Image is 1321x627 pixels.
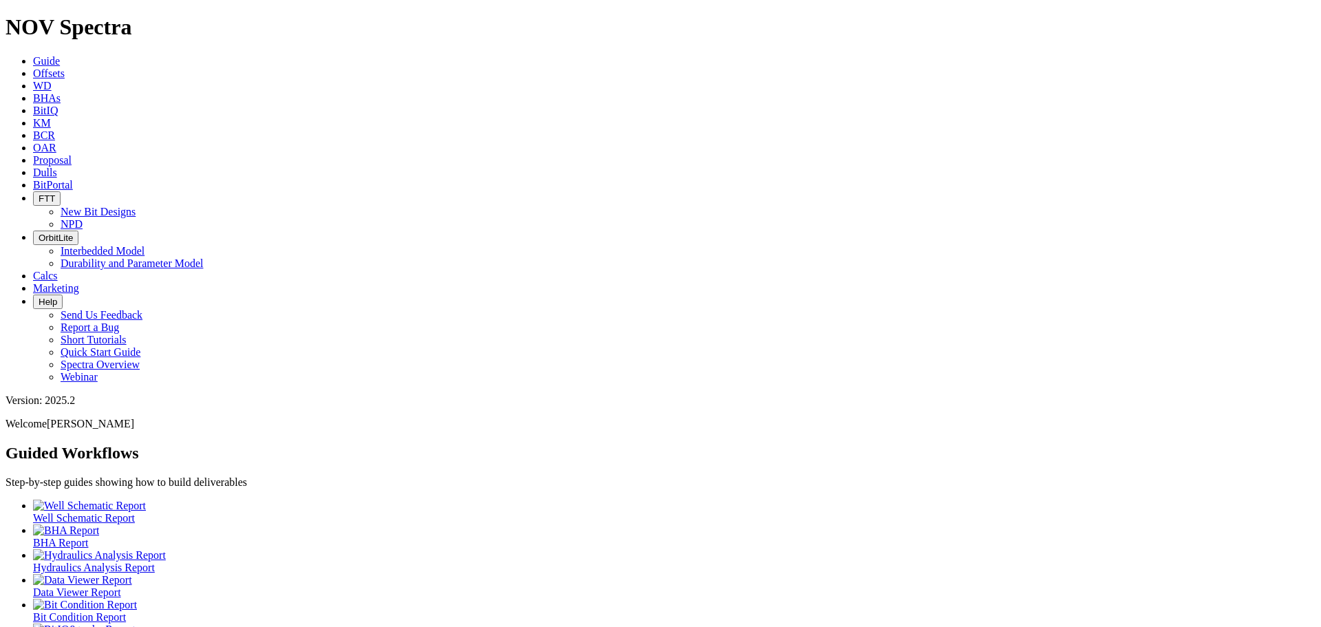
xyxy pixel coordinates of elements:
img: Data Viewer Report [33,574,132,586]
span: BHA Report [33,537,88,549]
a: BitIQ [33,105,58,116]
span: Data Viewer Report [33,586,121,598]
span: OrbitLite [39,233,73,243]
a: Bit Condition Report Bit Condition Report [33,599,1315,623]
a: NPD [61,218,83,230]
a: Spectra Overview [61,359,140,370]
a: Hydraulics Analysis Report Hydraulics Analysis Report [33,549,1315,573]
button: Help [33,295,63,309]
h2: Guided Workflows [6,444,1315,463]
button: FTT [33,191,61,206]
a: New Bit Designs [61,206,136,217]
a: Short Tutorials [61,334,127,346]
span: Help [39,297,57,307]
a: Offsets [33,67,65,79]
p: Welcome [6,418,1315,430]
a: WD [33,80,52,92]
a: Guide [33,55,60,67]
span: Hydraulics Analysis Report [33,562,155,573]
span: FTT [39,193,55,204]
a: Send Us Feedback [61,309,142,321]
a: BCR [33,129,55,141]
a: Well Schematic Report Well Schematic Report [33,500,1315,524]
a: KM [33,117,51,129]
span: Bit Condition Report [33,611,126,623]
img: Hydraulics Analysis Report [33,549,166,562]
a: Data Viewer Report Data Viewer Report [33,574,1315,598]
a: Durability and Parameter Model [61,257,204,269]
a: Interbedded Model [61,245,144,257]
span: Well Schematic Report [33,512,135,524]
a: Dulls [33,167,57,178]
a: Proposal [33,154,72,166]
a: Webinar [61,371,98,383]
a: OAR [33,142,56,153]
a: BitPortal [33,179,73,191]
div: Version: 2025.2 [6,394,1315,407]
img: Bit Condition Report [33,599,137,611]
button: OrbitLite [33,231,78,245]
a: Marketing [33,282,79,294]
a: Calcs [33,270,58,281]
span: [PERSON_NAME] [47,418,134,429]
a: Quick Start Guide [61,346,140,358]
img: BHA Report [33,524,99,537]
h1: NOV Spectra [6,14,1315,40]
a: BHA Report BHA Report [33,524,1315,549]
p: Step-by-step guides showing how to build deliverables [6,476,1315,489]
img: Well Schematic Report [33,500,146,512]
a: Report a Bug [61,321,119,333]
a: BHAs [33,92,61,104]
